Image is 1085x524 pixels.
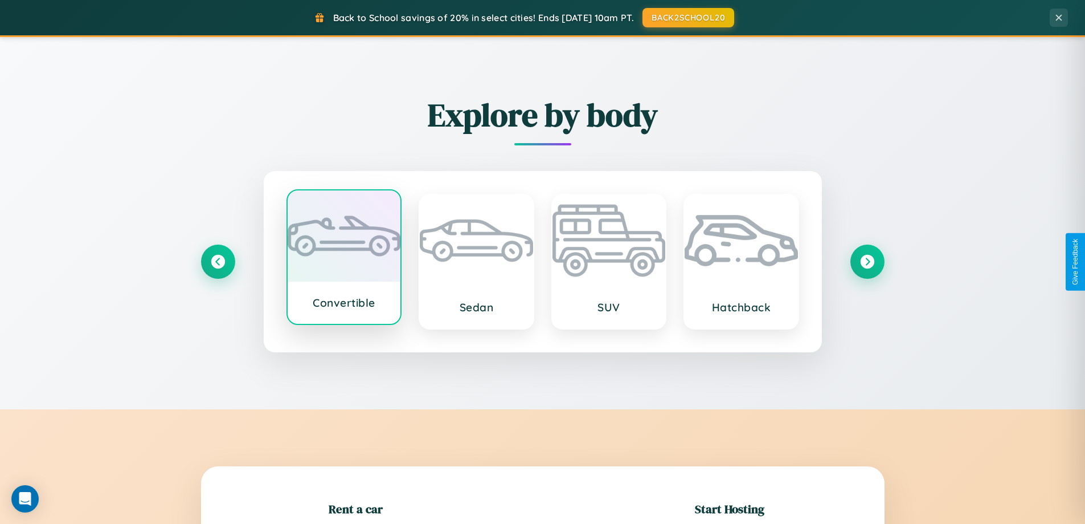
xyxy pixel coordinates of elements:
h3: SUV [564,300,654,314]
h3: Sedan [431,300,522,314]
h3: Convertible [299,296,390,310]
button: BACK2SCHOOL20 [642,8,734,27]
h2: Explore by body [201,93,885,137]
div: Give Feedback [1071,239,1079,285]
h2: Rent a car [329,501,383,517]
h2: Start Hosting [695,501,764,517]
span: Back to School savings of 20% in select cities! Ends [DATE] 10am PT. [333,12,634,23]
h3: Hatchback [696,300,787,314]
div: Open Intercom Messenger [11,485,39,513]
